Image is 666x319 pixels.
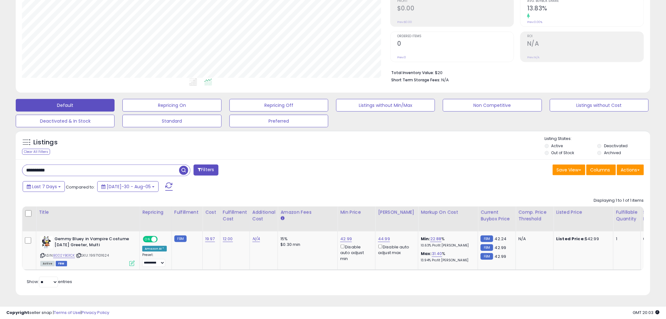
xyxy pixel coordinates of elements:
[194,165,218,176] button: Filters
[551,150,574,155] label: Out of Stock
[23,181,65,192] button: Last 7 Days
[252,236,260,242] a: N/A
[144,237,151,242] span: ON
[40,236,53,249] img: 41+qQ0wKdNL._SL40_.jpg
[391,77,440,83] b: Short Term Storage Fees:
[594,198,644,204] div: Displaying 1 to 1 of 1 items
[421,209,475,216] div: Markup on Cost
[556,209,611,216] div: Listed Price
[205,236,215,242] a: 19.97
[27,279,72,285] span: Show: entries
[22,149,50,155] div: Clear All Filters
[33,138,58,147] h5: Listings
[336,99,435,112] button: Listings without Min/Max
[545,136,650,142] p: Listing States:
[32,183,57,190] span: Last 7 Days
[421,243,473,248] p: 10.63% Profit [PERSON_NAME]
[397,55,406,59] small: Prev: 0
[553,165,585,175] button: Save View
[378,209,415,216] div: [PERSON_NAME]
[340,236,352,242] a: 42.99
[378,243,413,256] div: Disable auto adjust max
[174,209,200,216] div: Fulfillment
[616,209,638,222] div: Fulfillable Quantity
[229,99,328,112] button: Repricing Off
[397,5,514,13] h2: $0.00
[280,209,335,216] div: Amazon Fees
[6,310,29,316] strong: Copyright
[616,236,635,242] div: 1
[495,236,507,242] span: 42.24
[518,209,551,222] div: Comp. Price Threshold
[550,99,649,112] button: Listings without Cost
[397,35,514,38] span: Ordered Items
[82,310,109,316] a: Privacy Policy
[397,20,412,24] small: Prev: $0.00
[340,243,370,262] div: Disable auto adjust min
[40,236,135,265] div: ASIN:
[280,216,284,221] small: Amazon Fees.
[604,150,621,155] label: Archived
[39,209,137,216] div: Title
[229,115,328,127] button: Preferred
[16,115,115,127] button: Deactivated & In Stock
[421,258,473,263] p: 13.94% Profit [PERSON_NAME]
[142,253,167,267] div: Preset:
[223,236,233,242] a: 12.00
[421,251,473,263] div: %
[16,99,115,112] button: Default
[223,209,247,222] div: Fulfillment Cost
[205,209,217,216] div: Cost
[518,236,549,242] div: N/A
[617,165,644,175] button: Actions
[633,310,660,316] span: 2025-08-13 20:03 GMT
[391,68,639,76] li: $20
[551,143,563,148] label: Active
[495,245,506,251] span: 42.99
[6,310,109,316] div: seller snap | |
[643,209,656,222] div: Ship Price
[556,236,585,242] b: Listed Price:
[66,184,95,190] span: Compared to:
[418,206,478,231] th: The percentage added to the cost of goods (COGS) that forms the calculator for Min & Max prices.
[421,236,473,248] div: %
[107,183,151,190] span: [DATE]-30 - Aug-05
[378,236,390,242] a: 44.99
[174,235,187,242] small: FBM
[556,236,608,242] div: $42.99
[643,236,654,242] div: 0.00
[443,99,542,112] button: Non Competitive
[604,143,628,148] label: Deactivated
[252,209,275,222] div: Additional Cost
[481,253,493,260] small: FBM
[421,236,430,242] b: Min:
[142,246,167,252] div: Amazon AI *
[527,55,539,59] small: Prev: N/A
[280,242,333,247] div: $0.30 min
[340,209,373,216] div: Min Price
[590,167,610,173] span: Columns
[432,251,442,257] a: 31.40
[54,236,131,249] b: Gemmy Bluey in Vampire Costume [DATE] Greeter, Multi
[481,209,513,222] div: Current Buybox Price
[430,236,442,242] a: 22.88
[495,253,506,259] span: 42.99
[97,181,159,192] button: [DATE]-30 - Aug-05
[391,70,434,75] b: Total Inventory Value:
[527,20,542,24] small: Prev: 0.00%
[40,261,55,266] span: All listings currently available for purchase on Amazon
[527,35,644,38] span: ROI
[280,236,333,242] div: 15%
[527,40,644,49] h2: N/A
[56,261,67,266] span: FBM
[54,310,81,316] a: Terms of Use
[481,244,493,251] small: FBM
[157,237,167,242] span: OFF
[441,77,449,83] span: N/A
[397,40,514,49] h2: 0
[53,253,75,258] a: B0D2YBG1CK
[481,235,493,242] small: FBM
[527,5,644,13] h2: 13.83%
[421,251,432,257] b: Max:
[122,99,221,112] button: Repricing On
